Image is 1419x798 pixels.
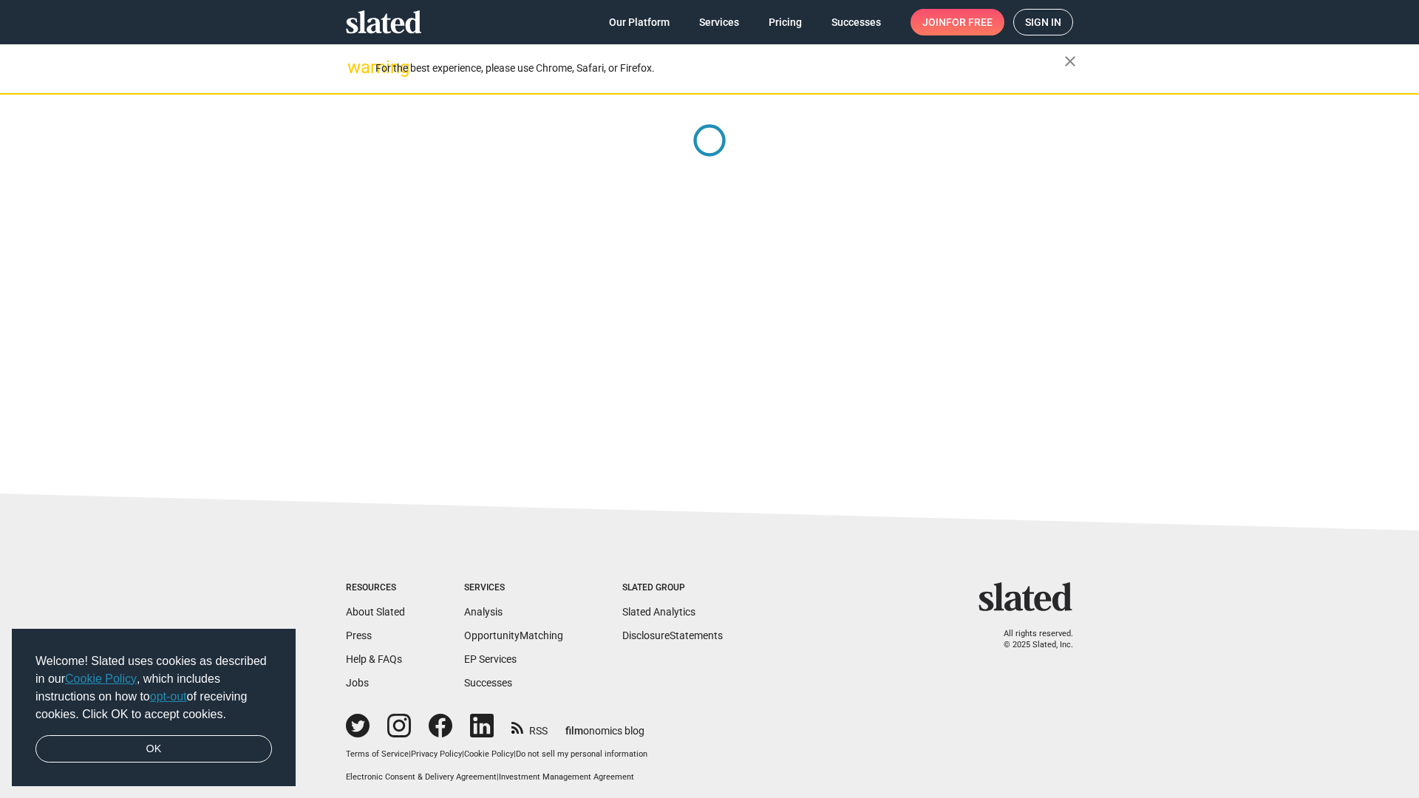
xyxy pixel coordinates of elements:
[12,629,296,787] div: cookieconsent
[514,749,516,759] span: |
[609,9,670,35] span: Our Platform
[65,672,137,685] a: Cookie Policy
[1025,10,1061,35] span: Sign in
[464,630,563,641] a: OpportunityMatching
[346,582,405,594] div: Resources
[946,9,993,35] span: for free
[35,652,272,723] span: Welcome! Slated uses cookies as described in our , which includes instructions on how to of recei...
[35,735,272,763] a: dismiss cookie message
[511,715,548,738] a: RSS
[565,725,583,737] span: film
[346,653,402,665] a: Help & FAQs
[464,606,503,618] a: Analysis
[346,606,405,618] a: About Slated
[464,653,517,665] a: EP Services
[911,9,1004,35] a: Joinfor free
[409,749,411,759] span: |
[347,58,365,76] mat-icon: warning
[1013,9,1073,35] a: Sign in
[769,9,802,35] span: Pricing
[622,630,723,641] a: DisclosureStatements
[820,9,893,35] a: Successes
[411,749,462,759] a: Privacy Policy
[464,677,512,689] a: Successes
[831,9,881,35] span: Successes
[516,749,647,760] button: Do not sell my personal information
[346,677,369,689] a: Jobs
[622,582,723,594] div: Slated Group
[462,749,464,759] span: |
[597,9,681,35] a: Our Platform
[464,582,563,594] div: Services
[375,58,1064,78] div: For the best experience, please use Chrome, Safari, or Firefox.
[622,606,695,618] a: Slated Analytics
[1061,52,1079,70] mat-icon: close
[346,630,372,641] a: Press
[922,9,993,35] span: Join
[988,629,1073,650] p: All rights reserved. © 2025 Slated, Inc.
[687,9,751,35] a: Services
[464,749,514,759] a: Cookie Policy
[150,690,187,703] a: opt-out
[757,9,814,35] a: Pricing
[565,712,644,738] a: filmonomics blog
[699,9,739,35] span: Services
[497,772,499,782] span: |
[346,749,409,759] a: Terms of Service
[346,772,497,782] a: Electronic Consent & Delivery Agreement
[499,772,634,782] a: Investment Management Agreement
